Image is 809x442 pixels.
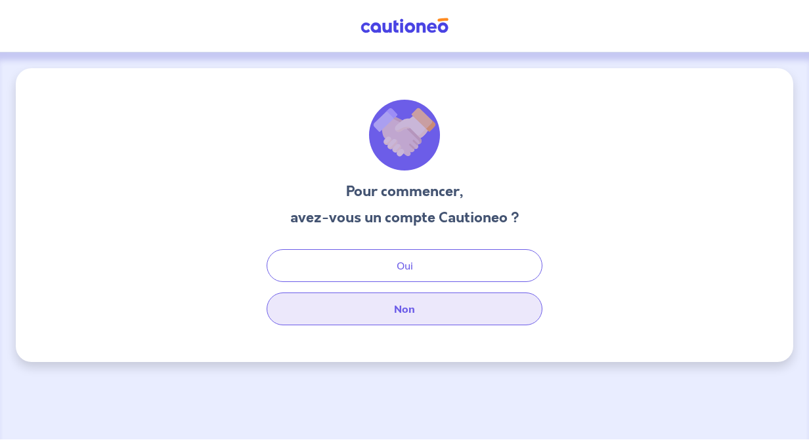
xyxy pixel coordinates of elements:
img: Cautioneo [355,18,454,34]
h3: Pour commencer, [290,181,519,202]
h3: avez-vous un compte Cautioneo ? [290,207,519,228]
button: Non [267,292,542,325]
img: illu_welcome.svg [369,100,440,171]
button: Oui [267,249,542,282]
